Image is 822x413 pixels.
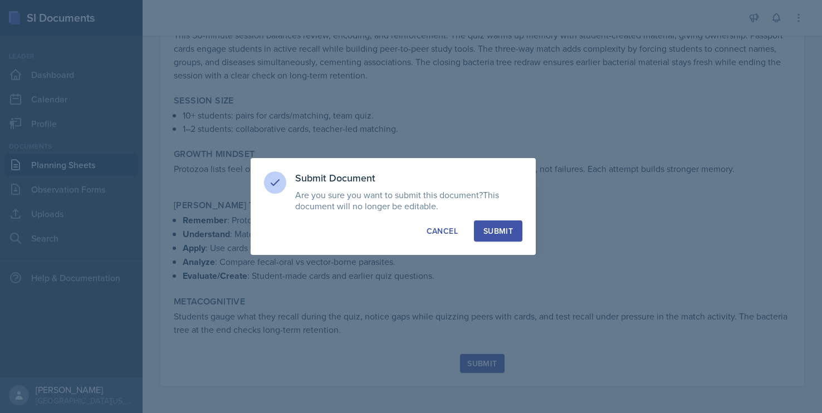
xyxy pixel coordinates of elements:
div: Submit [483,225,513,237]
h3: Submit Document [295,171,522,185]
button: Cancel [417,220,467,242]
span: This document will no longer be editable. [295,189,499,212]
div: Cancel [427,225,458,237]
button: Submit [474,220,522,242]
p: Are you sure you want to submit this document? [295,189,522,212]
